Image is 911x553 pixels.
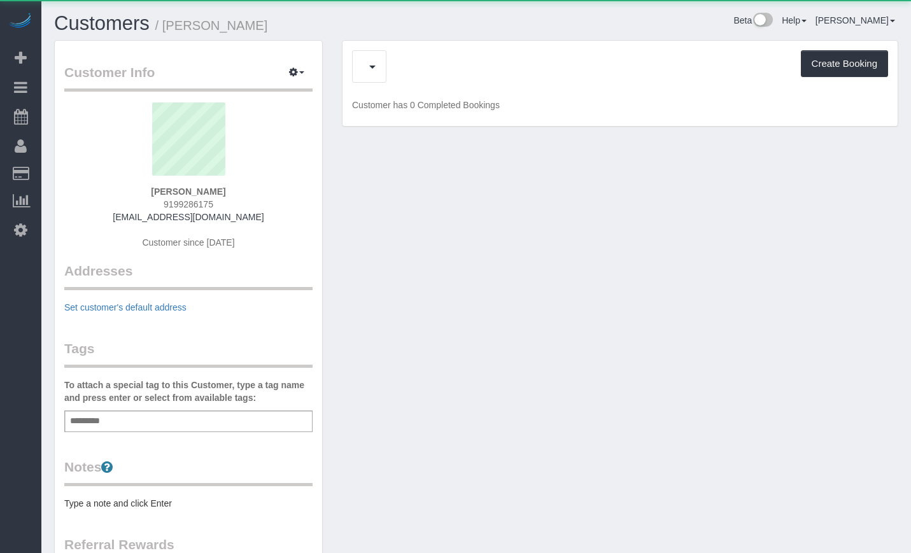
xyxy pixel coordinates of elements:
[801,50,888,77] button: Create Booking
[752,13,773,29] img: New interface
[8,13,33,31] img: Automaid Logo
[64,458,313,486] legend: Notes
[113,212,264,222] a: [EMAIL_ADDRESS][DOMAIN_NAME]
[151,186,225,197] strong: [PERSON_NAME]
[816,15,895,25] a: [PERSON_NAME]
[352,99,888,111] p: Customer has 0 Completed Bookings
[142,237,234,248] span: Customer since [DATE]
[64,302,187,312] a: Set customer's default address
[54,12,150,34] a: Customers
[64,497,313,510] pre: Type a note and click Enter
[64,379,313,404] label: To attach a special tag to this Customer, type a tag name and press enter or select from availabl...
[64,63,313,92] legend: Customer Info
[782,15,807,25] a: Help
[164,199,213,209] span: 9199286175
[64,339,313,368] legend: Tags
[733,15,773,25] a: Beta
[155,18,268,32] small: / [PERSON_NAME]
